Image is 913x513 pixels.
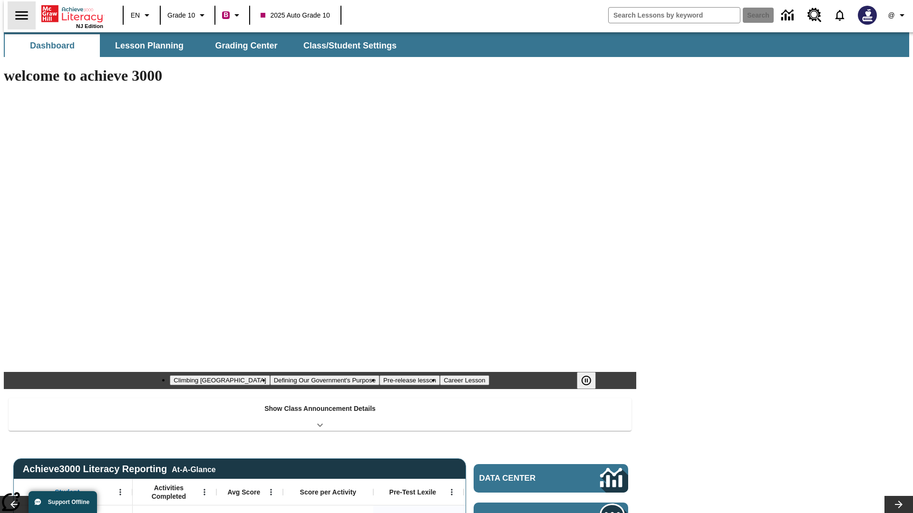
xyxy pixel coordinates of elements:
input: search field [609,8,740,23]
button: Boost Class color is violet red. Change class color [218,7,246,24]
div: Show Class Announcement Details [9,398,631,431]
div: At-A-Glance [172,464,215,474]
button: Slide 4 Career Lesson [440,375,489,385]
h1: welcome to achieve 3000 [4,67,636,85]
a: Home [41,4,103,23]
div: Pause [577,372,605,389]
span: Grade 10 [167,10,195,20]
span: Data Center [479,474,568,483]
span: Score per Activity [300,488,357,496]
button: Grade: Grade 10, Select a grade [164,7,212,24]
button: Lesson Planning [102,34,197,57]
span: Avg Score [227,488,260,496]
button: Open Menu [445,485,459,499]
button: Lesson carousel, Next [884,496,913,513]
button: Select a new avatar [852,3,883,28]
span: Pre-Test Lexile [389,488,437,496]
span: Achieve3000 Literacy Reporting [23,464,216,475]
a: Data Center [474,464,628,493]
button: Open Menu [264,485,278,499]
a: Notifications [827,3,852,28]
button: Open side menu [8,1,36,29]
button: Grading Center [199,34,294,57]
button: Language: EN, Select a language [126,7,157,24]
span: Support Offline [48,499,89,505]
span: Activities Completed [137,484,200,501]
button: Open Menu [197,485,212,499]
div: Home [41,3,103,29]
img: Avatar [858,6,877,25]
a: Data Center [776,2,802,28]
button: Slide 3 Pre-release lesson [379,375,440,385]
button: Slide 1 Climbing Mount Tai [170,375,270,385]
button: Pause [577,372,596,389]
button: Dashboard [5,34,100,57]
button: Open Menu [113,485,127,499]
span: 2025 Auto Grade 10 [261,10,330,20]
button: Profile/Settings [883,7,913,24]
button: Class/Student Settings [296,34,404,57]
span: B [223,9,228,21]
span: EN [131,10,140,20]
a: Resource Center, Will open in new tab [802,2,827,28]
button: Slide 2 Defining Our Government's Purpose [270,375,379,385]
span: NJ Edition [76,23,103,29]
div: SubNavbar [4,32,909,57]
span: @ [888,10,894,20]
p: Show Class Announcement Details [264,404,376,414]
button: Support Offline [29,491,97,513]
div: SubNavbar [4,34,405,57]
span: Student [55,488,79,496]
